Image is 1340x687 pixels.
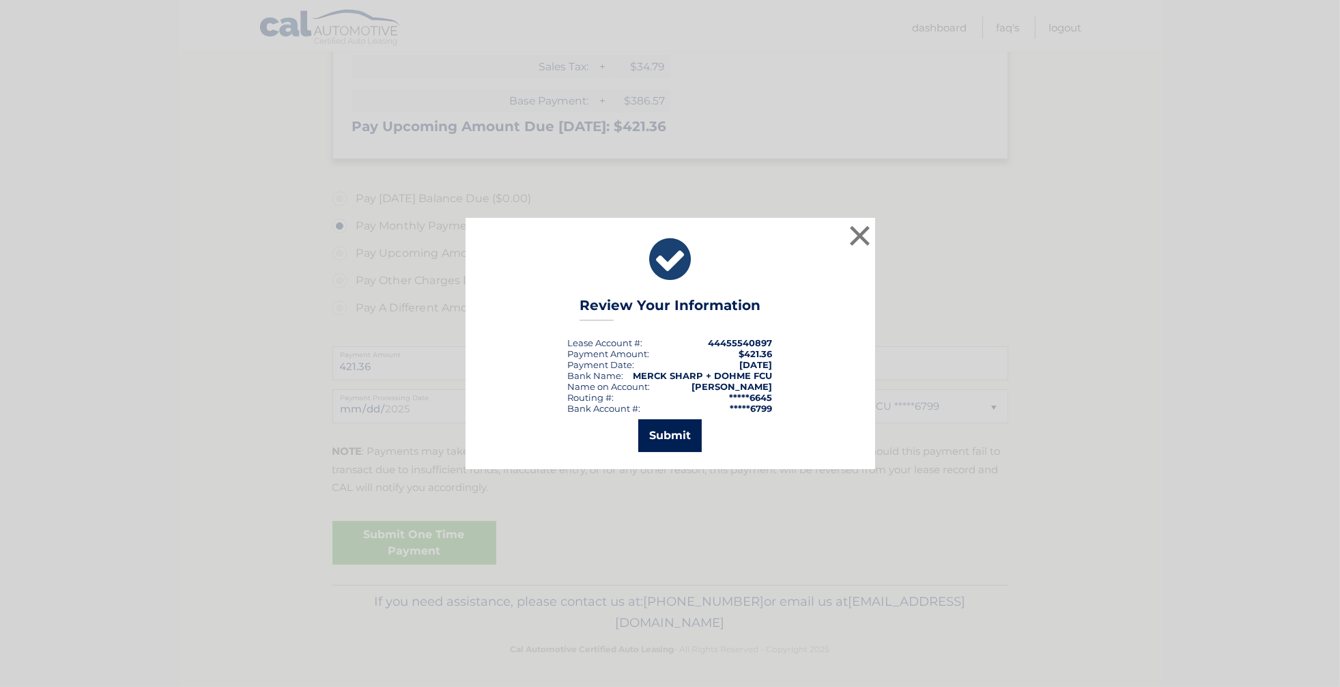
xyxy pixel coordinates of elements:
[709,337,773,348] strong: 44455540897
[568,370,624,381] div: Bank Name:
[568,348,650,359] div: Payment Amount:
[739,348,773,359] span: $421.36
[568,392,614,403] div: Routing #:
[568,403,641,414] div: Bank Account #:
[740,359,773,370] span: [DATE]
[568,381,651,392] div: Name on Account:
[568,337,643,348] div: Lease Account #:
[633,370,773,381] strong: MERCK SHARP + DOHME FCU
[638,419,702,452] button: Submit
[692,381,773,392] strong: [PERSON_NAME]
[580,297,760,321] h3: Review Your Information
[568,359,633,370] span: Payment Date
[568,359,635,370] div: :
[846,222,874,249] button: ×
